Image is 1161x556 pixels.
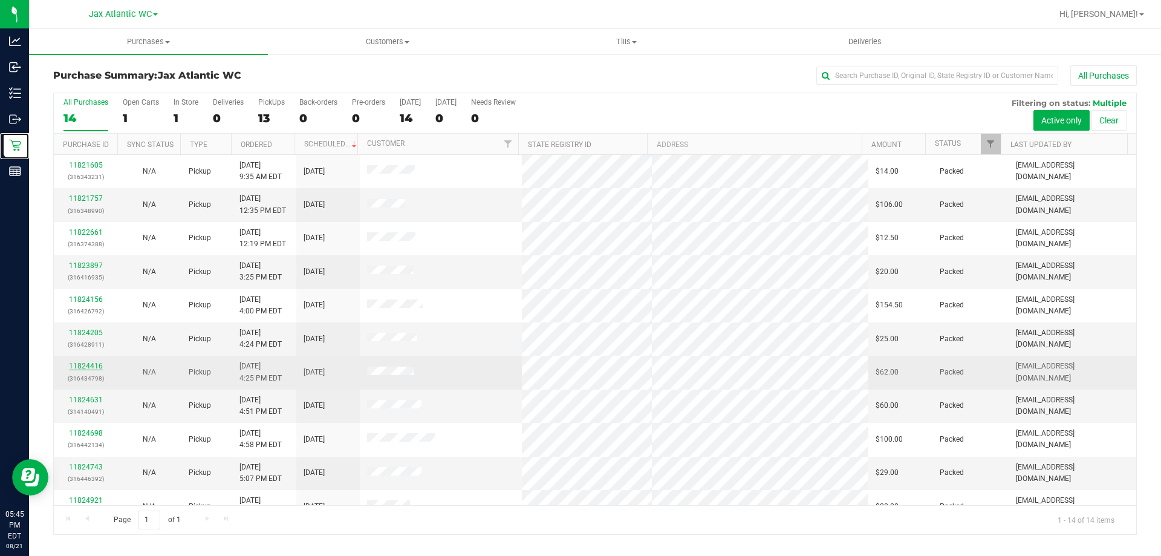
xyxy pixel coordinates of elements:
span: [DATE] 5:07 PM EDT [239,462,282,485]
span: Deliveries [832,36,898,47]
span: Packed [940,333,964,345]
span: [DATE] [304,333,325,345]
button: N/A [143,266,156,278]
span: $62.00 [876,367,899,378]
div: 0 [299,111,337,125]
a: Type [190,140,207,149]
p: (316374388) [61,238,110,250]
button: N/A [143,166,156,177]
span: $20.00 [876,501,899,512]
span: Pickup [189,299,211,311]
p: 05:45 PM EDT [5,509,24,541]
span: $106.00 [876,199,903,211]
span: Packed [940,166,964,177]
div: 14 [63,111,108,125]
button: N/A [143,467,156,479]
p: 08/21 [5,541,24,551]
span: [EMAIL_ADDRESS][DOMAIN_NAME] [1016,327,1129,350]
button: N/A [143,333,156,345]
span: Pickup [189,400,211,411]
a: 11821757 [69,194,103,203]
span: Hi, [PERSON_NAME]! [1059,9,1138,19]
a: 11824631 [69,396,103,404]
div: Pre-orders [352,98,385,106]
span: [DATE] [304,166,325,177]
span: Packed [940,467,964,479]
span: Pickup [189,501,211,512]
span: Jax Atlantic WC [89,9,152,19]
span: [EMAIL_ADDRESS][DOMAIN_NAME] [1016,260,1129,283]
div: 0 [435,111,457,125]
span: Not Applicable [143,267,156,276]
div: Deliveries [213,98,244,106]
span: [EMAIL_ADDRESS][DOMAIN_NAME] [1016,462,1129,485]
span: [EMAIL_ADDRESS][DOMAIN_NAME] [1016,394,1129,417]
div: In Store [174,98,198,106]
span: Customers [268,36,506,47]
a: 11824743 [69,463,103,471]
p: (316416935) [61,272,110,283]
span: [DATE] [304,501,325,512]
p: (316426792) [61,306,110,317]
a: 11824698 [69,429,103,437]
span: Not Applicable [143,502,156,511]
a: 11824921 [69,496,103,505]
span: Not Applicable [143,167,156,175]
span: [EMAIL_ADDRESS][DOMAIN_NAME] [1016,428,1129,451]
a: Scheduled [304,140,359,148]
span: Not Applicable [143,234,156,242]
span: $25.00 [876,333,899,345]
span: [DATE] 4:58 PM EDT [239,428,282,451]
span: Packed [940,299,964,311]
div: PickUps [258,98,285,106]
inline-svg: Retail [9,139,21,151]
span: $12.50 [876,232,899,244]
div: 1 [123,111,159,125]
iframe: Resource center [12,459,48,495]
a: 11821605 [69,161,103,169]
span: [DATE] 9:35 AM EDT [239,160,282,183]
span: Not Applicable [143,200,156,209]
button: All Purchases [1070,65,1137,86]
span: Packed [940,266,964,278]
p: (316343231) [61,171,110,183]
button: N/A [143,232,156,244]
button: Clear [1091,110,1127,131]
span: Pickup [189,367,211,378]
a: 11822661 [69,228,103,237]
span: Multiple [1093,98,1127,108]
div: Needs Review [471,98,516,106]
span: [DATE] 4:25 PM EDT [239,361,282,384]
span: [DATE] 12:35 PM EDT [239,193,286,216]
span: $154.50 [876,299,903,311]
a: Amount [871,140,902,149]
span: $29.00 [876,467,899,479]
span: [EMAIL_ADDRESS][DOMAIN_NAME] [1016,361,1129,384]
a: Deliveries [746,29,984,54]
inline-svg: Outbound [9,113,21,125]
button: N/A [143,501,156,512]
a: Purchase ID [63,140,109,149]
span: [EMAIL_ADDRESS][DOMAIN_NAME] [1016,160,1129,183]
div: 14 [400,111,421,125]
a: 11824156 [69,295,103,304]
a: 11824416 [69,362,103,370]
div: 1 [174,111,198,125]
span: Tills [507,36,745,47]
input: 1 [138,511,160,529]
p: (316442134) [61,439,110,451]
inline-svg: Reports [9,165,21,177]
p: (314140491) [61,406,110,417]
th: Address [647,134,862,155]
a: Purchases [29,29,268,54]
span: [DATE] 5:27 PM EDT [239,495,282,518]
p: (316348990) [61,205,110,217]
span: Pickup [189,166,211,177]
span: [DATE] [304,400,325,411]
span: Not Applicable [143,301,156,309]
inline-svg: Inbound [9,61,21,73]
span: $100.00 [876,434,903,445]
span: Filtering on status: [1012,98,1090,108]
span: Pickup [189,467,211,479]
p: (316434798) [61,373,110,384]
